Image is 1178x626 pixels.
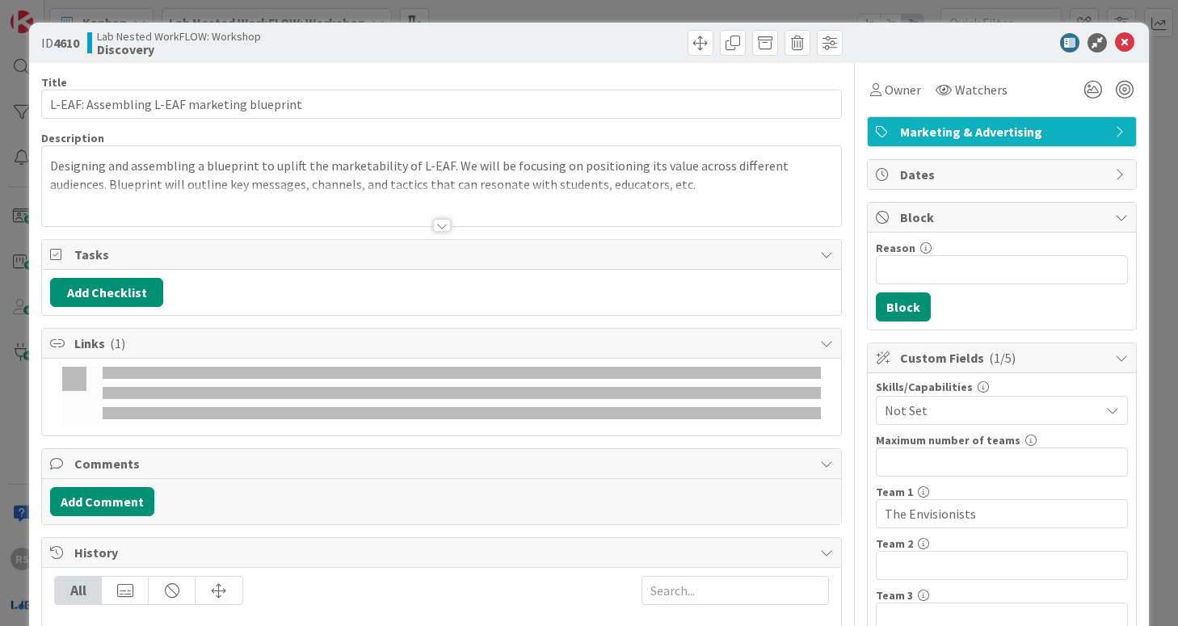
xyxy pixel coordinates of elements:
button: Block [876,292,931,321]
span: Watchers [955,80,1008,99]
b: Discovery [97,43,261,56]
label: Reason [876,241,915,255]
span: Owner [885,80,921,99]
span: Not Set [885,401,1100,420]
label: Team 2 [876,536,913,551]
span: ( 1 ) [110,335,125,351]
span: Links [74,334,811,353]
p: Designing and assembling a blueprint to uplift the marketability of L-EAF. We will be focusing on... [50,157,832,193]
label: Team 1 [876,485,913,499]
span: ID [41,33,79,53]
span: Block [900,208,1107,227]
input: Search... [642,576,829,605]
span: ( 1/5 ) [989,350,1016,366]
span: Lab Nested WorkFLOW: Workshop [97,30,261,43]
span: Description [41,131,104,145]
button: Add Comment [50,487,154,516]
div: All [55,577,102,604]
span: Comments [74,454,811,473]
b: 4610 [53,35,79,51]
span: Tasks [74,245,811,264]
button: Add Checklist [50,278,163,307]
div: Skills/Capabilities [876,381,1128,393]
span: Custom Fields [900,348,1107,368]
label: Title [41,75,67,90]
span: Dates [900,165,1107,184]
span: Marketing & Advertising [900,122,1107,141]
span: History [74,543,811,562]
label: Team 3 [876,588,913,603]
label: Maximum number of teams [876,433,1020,447]
input: type card name here... [41,90,841,119]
